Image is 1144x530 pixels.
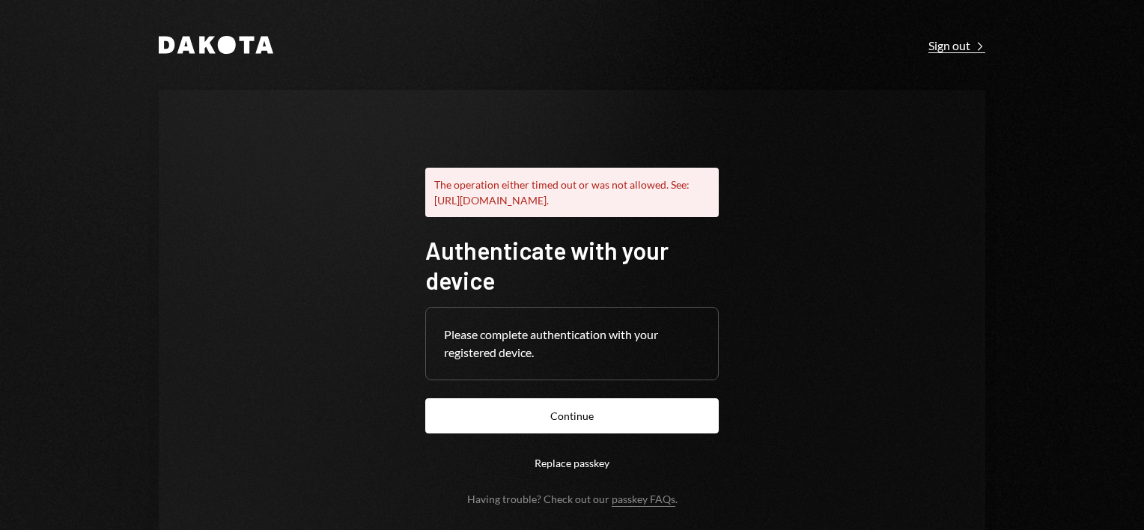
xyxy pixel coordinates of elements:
h1: Authenticate with your device [425,235,719,295]
button: Continue [425,398,719,433]
button: Replace passkey [425,445,719,481]
a: passkey FAQs [612,493,675,507]
div: Sign out [928,38,985,53]
div: The operation either timed out or was not allowed. See: [URL][DOMAIN_NAME]. [425,168,719,217]
div: Please complete authentication with your registered device. [444,326,700,362]
a: Sign out [928,37,985,53]
div: Having trouble? Check out our . [467,493,678,505]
